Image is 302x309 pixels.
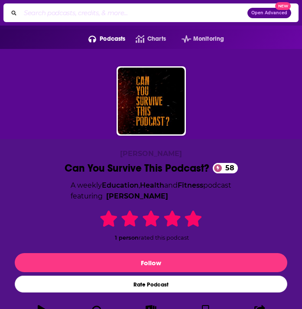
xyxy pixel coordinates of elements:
a: 58 [213,163,238,173]
button: open menu [171,32,224,46]
a: Charts [125,32,166,46]
span: featuring [71,191,231,202]
span: , [139,181,140,189]
span: and [164,181,178,189]
a: Education [102,181,139,189]
div: 1 personrated this podcast [86,209,216,241]
input: Search podcasts, credits, & more... [20,6,247,20]
span: New [275,2,291,10]
span: [PERSON_NAME] [120,150,182,158]
span: 58 [217,163,238,173]
div: A weekly podcast [71,180,231,202]
img: Can You Survive This Podcast? [118,68,185,134]
div: Search podcasts, credits, & more... [3,3,299,22]
span: Monitoring [193,33,224,45]
button: Open AdvancedNew [247,8,291,18]
span: Charts [147,33,166,45]
a: Health [140,181,164,189]
span: 1 person [115,234,139,241]
button: open menu [78,32,126,46]
button: Follow [15,253,287,272]
a: Christopher Courtley [106,191,168,202]
span: Open Advanced [251,11,287,15]
a: Fitness [178,181,203,189]
span: rated this podcast [139,234,189,241]
span: Podcasts [100,33,125,45]
div: Rate Podcast [15,276,287,293]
